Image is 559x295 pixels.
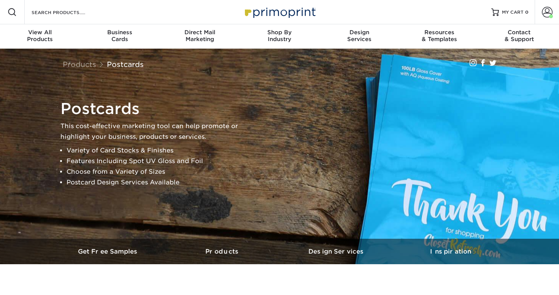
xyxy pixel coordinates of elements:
[51,239,165,264] a: Get Free Samples
[80,29,160,43] div: Cards
[319,29,399,36] span: Design
[80,24,160,49] a: BusinessCards
[279,248,394,255] h3: Design Services
[479,24,559,49] a: Contact& Support
[51,248,165,255] h3: Get Free Samples
[60,121,251,142] p: This cost-effective marketing tool can help promote or highlight your business, products or servi...
[399,29,479,43] div: & Templates
[67,145,251,156] li: Variety of Card Stocks & Finishes
[80,29,160,36] span: Business
[60,100,251,118] h1: Postcards
[502,9,524,16] span: MY CART
[67,167,251,177] li: Choose from a Variety of Sizes
[279,239,394,264] a: Design Services
[31,8,105,17] input: SEARCH PRODUCTS.....
[241,4,318,20] img: Primoprint
[319,24,399,49] a: DesignServices
[165,239,279,264] a: Products
[165,248,279,255] h3: Products
[479,29,559,36] span: Contact
[160,29,240,36] span: Direct Mail
[240,29,319,36] span: Shop By
[107,60,144,68] a: Postcards
[394,239,508,264] a: Inspiration
[160,29,240,43] div: Marketing
[399,24,479,49] a: Resources& Templates
[160,24,240,49] a: Direct MailMarketing
[240,24,319,49] a: Shop ByIndustry
[394,248,508,255] h3: Inspiration
[63,60,96,68] a: Products
[399,29,479,36] span: Resources
[240,29,319,43] div: Industry
[67,156,251,167] li: Features Including Spot UV Gloss and Foil
[525,10,529,15] span: 0
[479,29,559,43] div: & Support
[319,29,399,43] div: Services
[67,177,251,188] li: Postcard Design Services Available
